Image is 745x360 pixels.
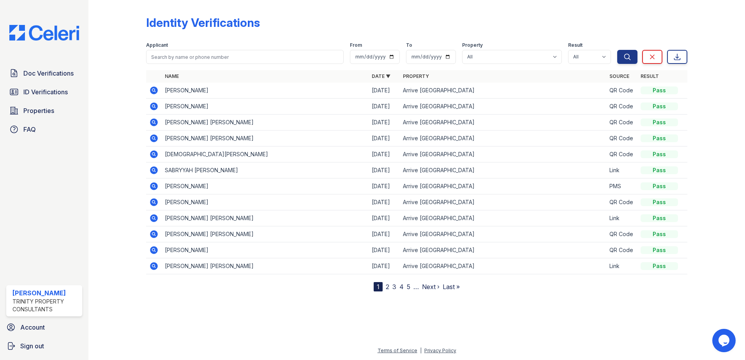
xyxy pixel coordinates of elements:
[369,194,400,210] td: [DATE]
[369,99,400,115] td: [DATE]
[23,125,36,134] span: FAQ
[606,194,637,210] td: QR Code
[6,65,82,81] a: Doc Verifications
[400,131,607,146] td: Arrive [GEOGRAPHIC_DATA]
[6,103,82,118] a: Properties
[369,178,400,194] td: [DATE]
[400,226,607,242] td: Arrive [GEOGRAPHIC_DATA]
[606,83,637,99] td: QR Code
[400,210,607,226] td: Arrive [GEOGRAPHIC_DATA]
[162,194,369,210] td: [PERSON_NAME]
[606,258,637,274] td: Link
[162,162,369,178] td: SABRYYAH [PERSON_NAME]
[641,73,659,79] a: Result
[641,246,678,254] div: Pass
[369,146,400,162] td: [DATE]
[641,166,678,174] div: Pass
[424,348,456,353] a: Privacy Policy
[443,283,460,291] a: Last »
[712,329,737,352] iframe: chat widget
[3,338,85,354] a: Sign out
[20,323,45,332] span: Account
[20,341,44,351] span: Sign out
[400,83,607,99] td: Arrive [GEOGRAPHIC_DATA]
[400,99,607,115] td: Arrive [GEOGRAPHIC_DATA]
[12,288,79,298] div: [PERSON_NAME]
[146,16,260,30] div: Identity Verifications
[162,210,369,226] td: [PERSON_NAME] [PERSON_NAME]
[3,25,85,41] img: CE_Logo_Blue-a8612792a0a2168367f1c8372b55b34899dd931a85d93a1a3d3e32e68fde9ad4.png
[162,131,369,146] td: [PERSON_NAME] [PERSON_NAME]
[369,115,400,131] td: [DATE]
[422,283,440,291] a: Next ›
[406,42,412,48] label: To
[369,131,400,146] td: [DATE]
[606,178,637,194] td: PMS
[641,86,678,94] div: Pass
[641,102,678,110] div: Pass
[386,283,389,291] a: 2
[606,242,637,258] td: QR Code
[400,115,607,131] td: Arrive [GEOGRAPHIC_DATA]
[641,182,678,190] div: Pass
[23,106,54,115] span: Properties
[641,262,678,270] div: Pass
[641,198,678,206] div: Pass
[641,118,678,126] div: Pass
[6,84,82,100] a: ID Verifications
[400,242,607,258] td: Arrive [GEOGRAPHIC_DATA]
[374,282,383,291] div: 1
[400,178,607,194] td: Arrive [GEOGRAPHIC_DATA]
[3,319,85,335] a: Account
[369,258,400,274] td: [DATE]
[606,146,637,162] td: QR Code
[350,42,362,48] label: From
[407,283,410,291] a: 5
[146,50,344,64] input: Search by name or phone number
[641,134,678,142] div: Pass
[162,258,369,274] td: [PERSON_NAME] [PERSON_NAME]
[162,226,369,242] td: [PERSON_NAME] [PERSON_NAME]
[606,115,637,131] td: QR Code
[12,298,79,313] div: Trinity Property Consultants
[369,210,400,226] td: [DATE]
[641,214,678,222] div: Pass
[162,115,369,131] td: [PERSON_NAME] [PERSON_NAME]
[369,83,400,99] td: [DATE]
[420,348,422,353] div: |
[568,42,583,48] label: Result
[400,258,607,274] td: Arrive [GEOGRAPHIC_DATA]
[641,230,678,238] div: Pass
[609,73,629,79] a: Source
[606,210,637,226] td: Link
[162,83,369,99] td: [PERSON_NAME]
[606,131,637,146] td: QR Code
[146,42,168,48] label: Applicant
[378,348,417,353] a: Terms of Service
[462,42,483,48] label: Property
[400,194,607,210] td: Arrive [GEOGRAPHIC_DATA]
[400,146,607,162] td: Arrive [GEOGRAPHIC_DATA]
[369,226,400,242] td: [DATE]
[162,242,369,258] td: [PERSON_NAME]
[606,226,637,242] td: QR Code
[23,87,68,97] span: ID Verifications
[392,283,396,291] a: 3
[165,73,179,79] a: Name
[641,150,678,158] div: Pass
[372,73,390,79] a: Date ▼
[162,178,369,194] td: [PERSON_NAME]
[399,283,404,291] a: 4
[400,162,607,178] td: Arrive [GEOGRAPHIC_DATA]
[6,122,82,137] a: FAQ
[606,99,637,115] td: QR Code
[403,73,429,79] a: Property
[369,242,400,258] td: [DATE]
[413,282,419,291] span: …
[162,99,369,115] td: [PERSON_NAME]
[606,162,637,178] td: Link
[369,162,400,178] td: [DATE]
[162,146,369,162] td: [DEMOGRAPHIC_DATA][PERSON_NAME]
[23,69,74,78] span: Doc Verifications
